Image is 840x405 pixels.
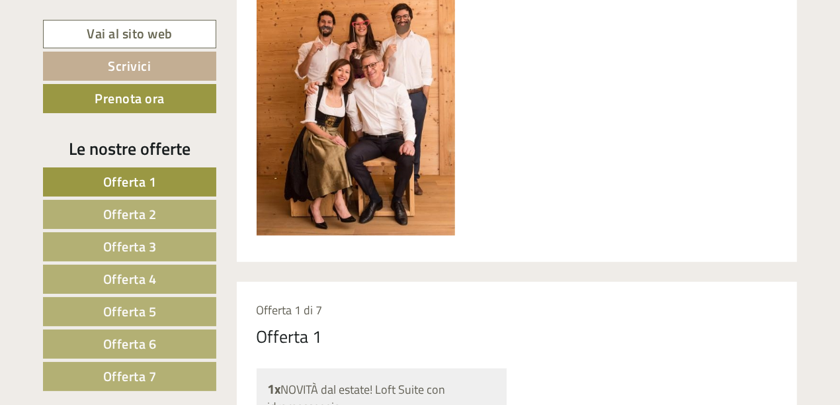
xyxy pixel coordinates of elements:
[43,20,216,48] a: Vai al sito web
[103,236,157,257] span: Offerta 3
[257,301,323,319] span: Offerta 1 di 7
[103,204,157,224] span: Offerta 2
[268,379,281,399] b: 1x
[103,334,157,354] span: Offerta 6
[103,269,157,289] span: Offerta 4
[257,324,323,349] div: Offerta 1
[103,301,157,322] span: Offerta 5
[43,52,216,81] a: Scrivici
[43,136,216,161] div: Le nostre offerte
[43,84,216,113] a: Prenota ora
[103,366,157,386] span: Offerta 7
[103,171,157,192] span: Offerta 1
